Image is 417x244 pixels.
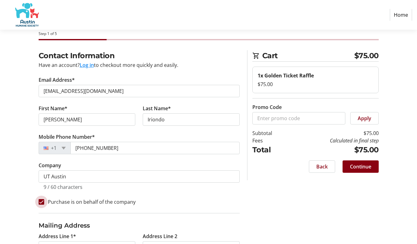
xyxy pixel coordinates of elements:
button: Log in [80,61,94,69]
label: Promo Code [252,103,282,111]
span: $75.00 [354,50,379,61]
label: Email Address* [39,76,75,84]
td: Fees [252,137,289,144]
label: First Name* [39,105,67,112]
td: $75.00 [289,144,378,155]
h2: Contact Information [39,50,240,61]
label: Purchase is on behalf of the company [44,198,136,206]
div: Step 1 of 5 [39,31,379,37]
span: Cart [262,50,354,61]
strong: 1x Golden Ticket Raffle [258,72,314,79]
div: Have an account? to checkout more quickly and easily. [39,61,240,69]
td: Subtotal [252,129,289,137]
button: Continue [343,160,379,173]
span: Continue [350,163,371,170]
label: Last Name* [143,105,171,112]
label: Company [39,162,61,169]
label: Address Line 2 [143,233,177,240]
span: Apply [358,115,371,122]
h3: Mailing Address [39,221,240,230]
td: $75.00 [289,129,378,137]
img: Austin Humane Society's Logo [5,2,49,27]
label: Address Line 1* [39,233,76,240]
input: Enter promo code [252,112,345,124]
button: Back [309,160,335,173]
span: Back [316,163,328,170]
div: $75.00 [258,81,373,88]
td: Total [252,144,289,155]
tr-character-limit: 9 / 60 characters [44,184,82,190]
button: Apply [350,112,379,124]
input: (201) 555-0123 [70,142,240,154]
a: Home [390,9,412,21]
td: Calculated in final step [289,137,378,144]
label: Mobile Phone Number* [39,133,95,141]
